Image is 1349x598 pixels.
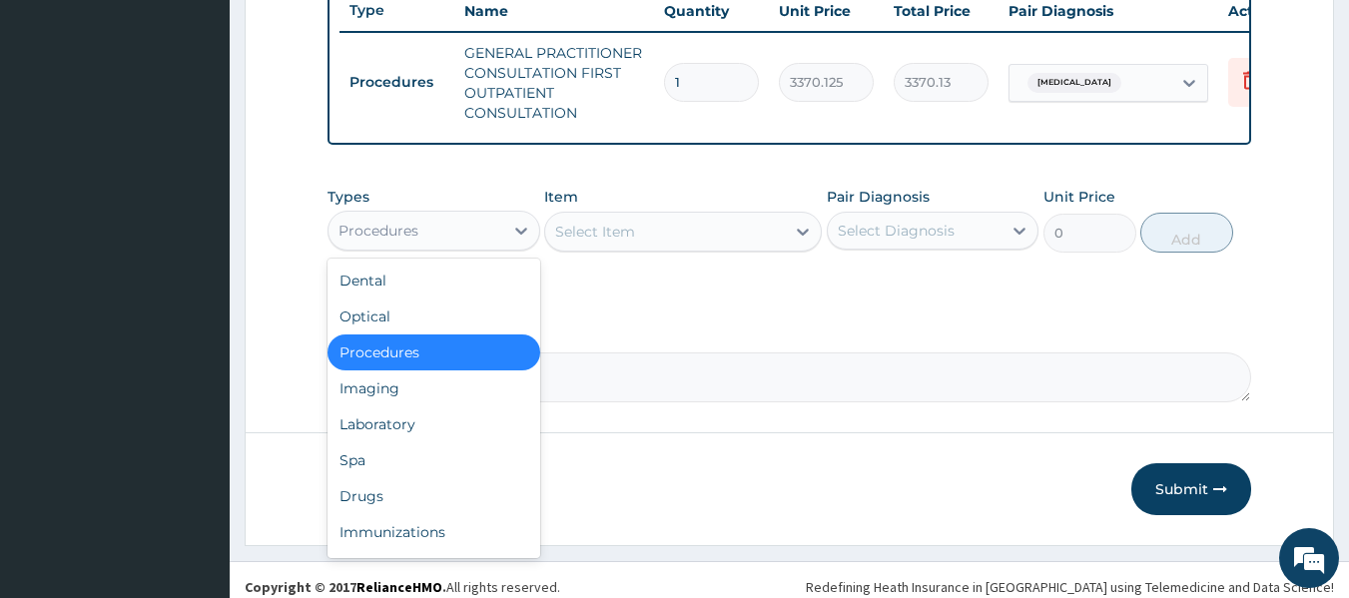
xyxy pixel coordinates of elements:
[838,221,955,241] div: Select Diagnosis
[827,187,930,207] label: Pair Diagnosis
[328,478,540,514] div: Drugs
[328,406,540,442] div: Laboratory
[1131,463,1251,515] button: Submit
[454,33,654,133] td: GENERAL PRACTITIONER CONSULTATION FIRST OUTPATIENT CONSULTATION
[1043,187,1115,207] label: Unit Price
[356,578,442,596] a: RelianceHMO
[544,187,578,207] label: Item
[328,324,1252,341] label: Comment
[338,221,418,241] div: Procedures
[116,175,276,376] span: We're online!
[1027,73,1121,93] span: [MEDICAL_DATA]
[37,100,81,150] img: d_794563401_company_1708531726252_794563401
[339,64,454,101] td: Procedures
[328,514,540,550] div: Immunizations
[806,577,1334,597] div: Redefining Heath Insurance in [GEOGRAPHIC_DATA] using Telemedicine and Data Science!
[328,189,369,206] label: Types
[328,334,540,370] div: Procedures
[328,370,540,406] div: Imaging
[1140,213,1233,253] button: Add
[555,222,635,242] div: Select Item
[328,263,540,299] div: Dental
[328,550,540,586] div: Others
[328,299,540,334] div: Optical
[328,10,375,58] div: Minimize live chat window
[10,391,380,461] textarea: Type your message and hit 'Enter'
[328,442,540,478] div: Spa
[104,112,336,138] div: Chat with us now
[245,578,446,596] strong: Copyright © 2017 .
